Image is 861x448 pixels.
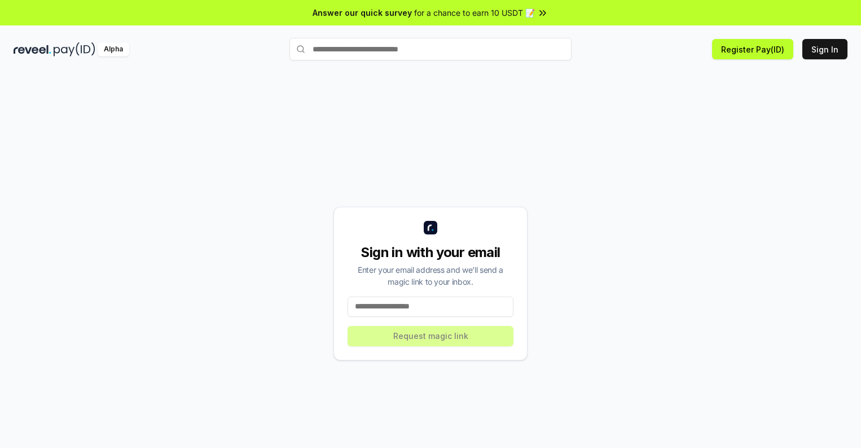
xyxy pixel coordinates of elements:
div: Alpha [98,42,129,56]
img: pay_id [54,42,95,56]
div: Enter your email address and we’ll send a magic link to your inbox. [348,264,513,288]
div: Sign in with your email [348,243,513,262]
span: Answer our quick survey [313,7,412,19]
button: Sign In [802,39,847,59]
button: Register Pay(ID) [712,39,793,59]
img: logo_small [424,221,437,234]
img: reveel_dark [14,42,51,56]
span: for a chance to earn 10 USDT 📝 [414,7,535,19]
